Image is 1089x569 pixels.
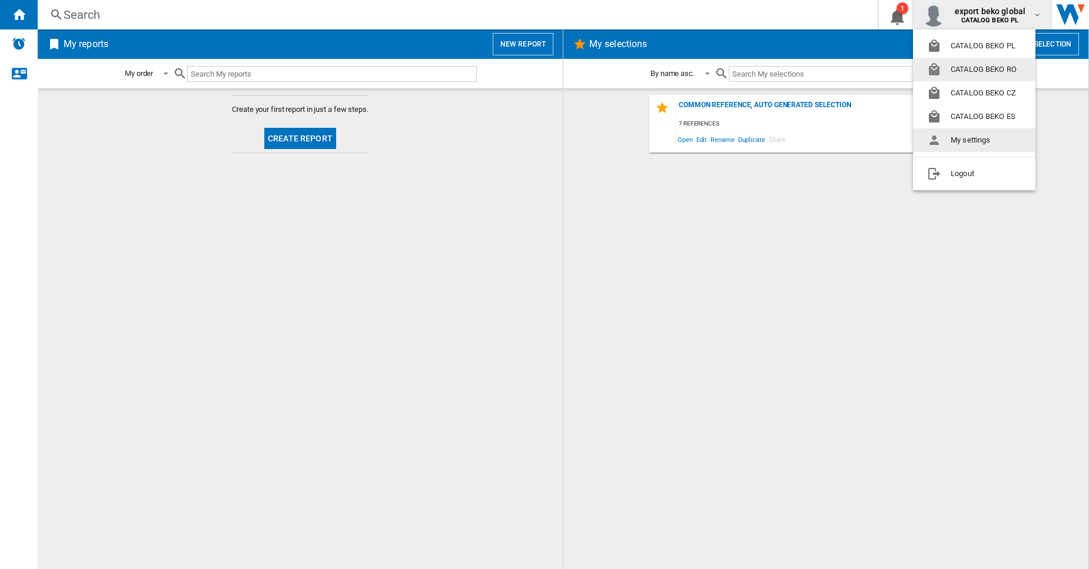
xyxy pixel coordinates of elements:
button: My settings [913,128,1035,152]
button: Logout [913,162,1035,186]
button: CATALOG BEKO ES [913,105,1035,128]
button: CATALOG BEKO CZ [913,81,1035,105]
button: CATALOG BEKO PL [913,34,1035,58]
button: CATALOG BEKO RO [913,58,1035,81]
